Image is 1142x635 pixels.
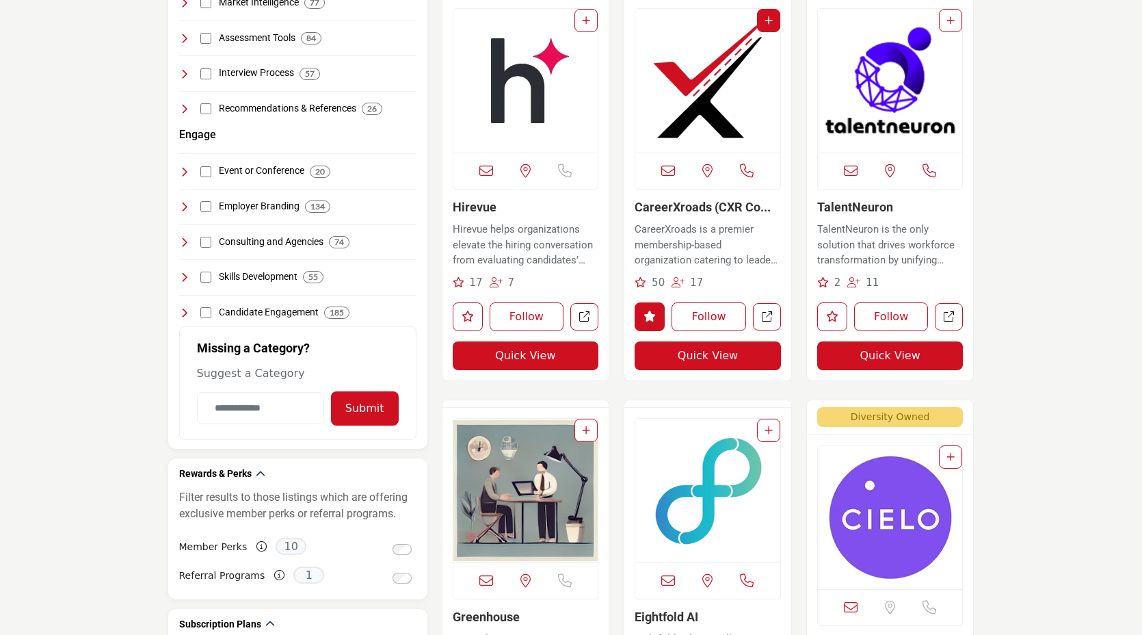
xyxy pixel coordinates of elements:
input: Select Recommendations & References checkbox [200,103,211,114]
h3: Eightfold AI [635,610,781,625]
a: CareerXroads is a premier membership-based organization catering to leaders and heads of talent a... [635,218,781,268]
p: Hirevue helps organizations elevate the hiring conversation from evaluating candidates’ credentia... [453,222,599,268]
h4: Consulting and Agencies: Expert services and agencies providing strategic advice and solutions in... [219,235,323,249]
span: 2 [834,276,841,289]
span: 50 [652,276,665,289]
span: Suggest a Category [197,367,305,380]
i: Recommendations [635,277,646,287]
a: Open Listing in new tab [635,9,780,153]
a: Open Listing in new tab [818,9,963,153]
h3: Greenhouse [453,610,599,625]
input: Select Interview Process checkbox [200,68,211,79]
a: Open CareerXroads in new tab [753,303,781,331]
button: Quick View [817,341,964,370]
h2: Rewards & Perks [179,467,252,481]
p: TalentNeuron is the only solution that drives workforce transformation by unifying internal talen... [817,222,964,268]
span: 1 [293,567,324,584]
a: Hirevue [453,200,496,214]
label: Referral Programs [179,564,265,588]
h2: Subscription Plans [179,618,261,632]
div: Followers [847,275,879,291]
a: Open Listing in new tab [635,419,780,562]
a: Add To List [582,425,590,436]
a: Open talentneuron in new tab [935,303,963,331]
img: Greenhouse [453,419,598,562]
b: 134 [310,202,325,211]
input: Category Name [197,392,324,424]
button: Like listing [635,302,665,331]
img: Hirevue [453,9,598,153]
a: Add To List [946,15,955,26]
h3: TalentNeuron [817,200,964,215]
input: Select Consulting and Agencies checkbox [200,237,211,248]
h3: Hirevue [453,200,599,215]
p: CareerXroads is a premier membership-based organization catering to leaders and heads of talent a... [635,222,781,268]
b: 185 [330,308,344,317]
div: 20 Results For Event or Conference [310,166,330,178]
a: Add To List [765,15,773,26]
i: Recommendations [453,277,464,287]
a: Greenhouse [453,610,520,624]
input: Select Event or Conference checkbox [200,166,211,177]
button: Like listing [817,302,847,331]
label: Member Perks [179,535,248,559]
a: Open hirevue in new tab [570,303,598,331]
span: Diversity Owned [817,407,964,427]
h4: Event or Conference: Organizations and platforms for hosting industry-specific events, conference... [219,164,304,178]
button: Engage [179,127,216,143]
input: Select Employer Branding checkbox [200,201,211,212]
span: 10 [276,538,306,555]
div: 26 Results For Recommendations & References [362,103,382,115]
a: Open Listing in new tab [818,445,963,589]
a: Open Listing in new tab [453,419,598,562]
a: Add To List [582,15,590,26]
a: TalentNeuron is the only solution that drives workforce transformation by unifying internal talen... [817,218,964,268]
span: 17 [469,276,482,289]
input: Select Candidate Engagement checkbox [200,307,211,318]
button: Follow [490,302,564,331]
a: Eightfold AI [635,610,698,624]
a: TalentNeuron [817,200,893,214]
a: Add To List [946,452,955,463]
h4: Skills Development: Programs and platforms focused on the development and enhancement of professi... [219,270,297,284]
h4: Employer Branding: Strategies and tools dedicated to creating and maintaining a strong, positive ... [219,200,300,213]
img: TalentNeuron [818,9,963,153]
div: 74 Results For Consulting and Agencies [329,236,349,248]
img: CareerXroads (CXR Community) [635,9,780,153]
button: Like listing [453,302,483,331]
img: Cielo [818,445,963,589]
b: 26 [367,104,377,114]
button: Quick View [453,341,599,370]
div: 134 Results For Employer Branding [305,200,330,213]
span: 17 [690,276,703,289]
a: Hirevue helps organizations elevate the hiring conversation from evaluating candidates’ credentia... [453,218,599,268]
h3: CareerXroads (CXR Community) [635,200,781,215]
input: Switch to Member Perks [393,544,412,555]
h4: Assessment Tools: Tools and platforms for evaluating candidate skills, competencies, and fit for ... [219,31,295,45]
button: Follow [672,302,746,331]
button: Quick View [635,341,781,370]
span: 11 [866,276,879,289]
h2: Missing a Category? [197,341,399,365]
input: Select Skills Development checkbox [200,272,211,283]
span: 7 [508,276,515,289]
h4: Interview Process: Tools and processes focused on optimizing and streamlining the interview and c... [219,66,294,80]
button: Follow [854,302,929,331]
a: CareerXroads (CXR Co... [635,200,771,214]
a: Open Listing in new tab [453,9,598,153]
div: 55 Results For Skills Development [303,271,323,283]
a: Add To List [765,425,773,436]
b: 74 [334,237,344,247]
input: Select Assessment Tools checkbox [200,33,211,44]
b: 84 [306,34,316,43]
div: Followers [672,275,703,291]
input: Switch to Referral Programs [393,573,412,584]
button: Submit [331,391,399,426]
div: Followers [490,275,515,291]
h4: Candidate Engagement: Strategies and tools for maintaining active and engaging interactions with ... [219,306,319,320]
p: Filter results to those listings which are offering exclusive member perks or referral programs. [179,489,416,522]
b: 55 [308,272,318,282]
div: 84 Results For Assessment Tools [301,32,321,44]
div: 185 Results For Candidate Engagement [324,307,349,319]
